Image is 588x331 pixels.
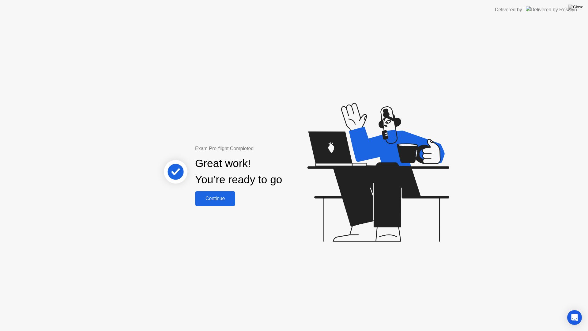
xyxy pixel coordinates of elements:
div: Great work! You’re ready to go [195,155,282,188]
button: Continue [195,191,235,206]
img: Close [568,5,583,10]
div: Exam Pre-flight Completed [195,145,322,152]
div: Continue [197,196,233,201]
div: Delivered by [495,6,522,13]
img: Delivered by Rosalyn [526,6,577,13]
div: Open Intercom Messenger [567,310,582,325]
